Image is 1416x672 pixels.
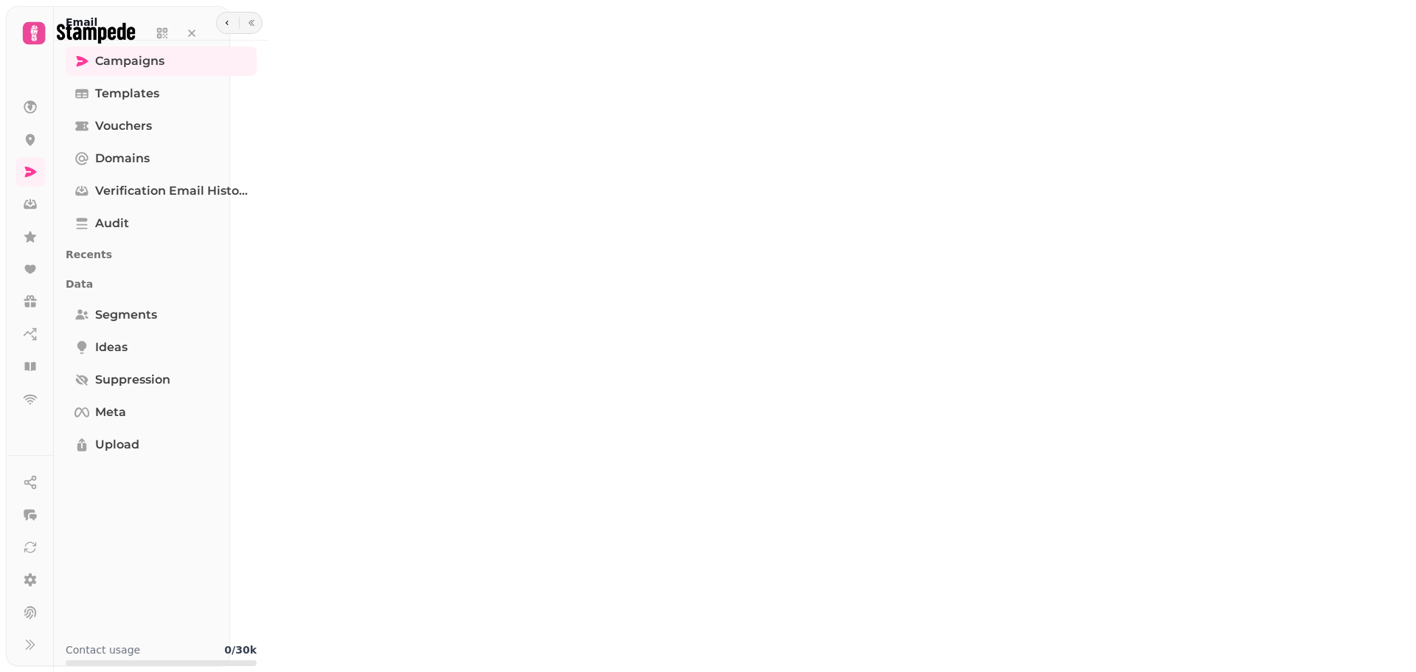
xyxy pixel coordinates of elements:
p: Contact usage [66,642,140,657]
a: Vouchers [66,111,257,141]
a: Upload [66,430,257,460]
span: Suppression [95,371,170,389]
a: Meta [66,398,257,427]
a: Verification email history [66,176,257,206]
a: Templates [66,79,257,108]
span: Templates [95,85,159,103]
a: Campaigns [66,46,257,76]
a: Segments [66,300,257,330]
h2: Email [66,15,97,30]
a: Ideas [66,333,257,362]
span: Verification email history [95,182,248,200]
p: Recents [66,241,257,268]
p: Data [66,271,257,297]
span: Segments [95,306,157,324]
span: Ideas [95,339,128,356]
span: Upload [95,436,139,454]
a: Domains [66,144,257,173]
span: Audit [95,215,129,232]
a: Audit [66,209,257,238]
a: Suppression [66,365,257,395]
b: 0 / 30k [224,644,257,656]
span: Domains [95,150,150,167]
span: Meta [95,403,126,421]
span: Campaigns [95,52,164,70]
span: Vouchers [95,117,152,135]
